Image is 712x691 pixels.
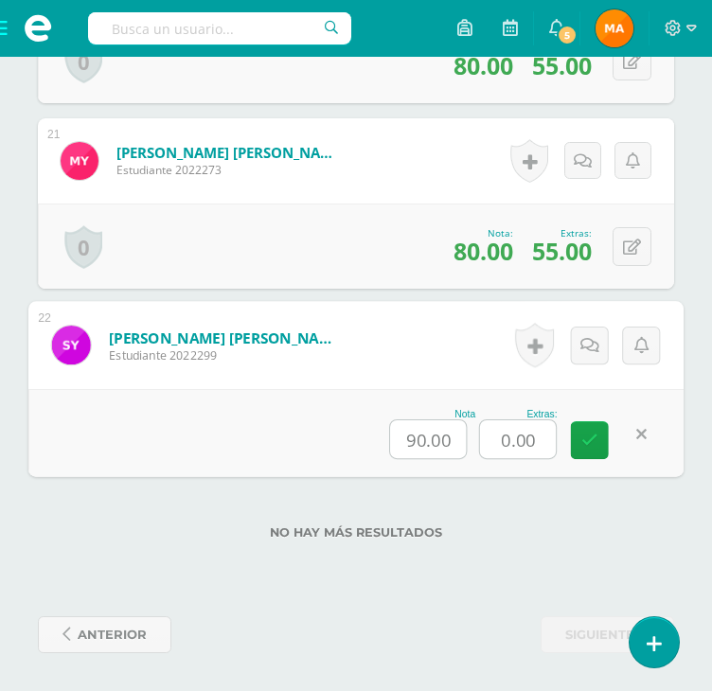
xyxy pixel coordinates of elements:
input: Busca un usuario... [88,12,351,44]
input: 0-100.0 [391,420,467,458]
span: 80.00 [454,49,513,81]
span: 80.00 [454,235,513,267]
span: anterior [78,617,147,652]
div: Extras: [479,409,557,419]
span: Estudiante 2022299 [109,346,343,363]
a: [PERSON_NAME] [PERSON_NAME] [116,143,344,162]
span: 55.00 [532,235,592,267]
span: 5 [557,25,578,45]
span: siguiente [565,617,634,652]
span: 55.00 [532,49,592,81]
div: Nota: [454,226,513,239]
input: Extra [480,420,556,458]
span: Estudiante 2022273 [116,162,344,178]
div: Nota [389,409,475,419]
a: 0 [64,40,102,83]
a: anterior [38,616,171,653]
img: a238a225a6b68594bd4e8eefc8566e6e.png [52,326,91,364]
a: [PERSON_NAME] [PERSON_NAME] [109,328,343,347]
label: No hay más resultados [38,525,674,540]
img: 5d98c8432932463505bd6846e15a9a15.png [596,9,633,47]
img: f9abb0ae9418971445c6ba7d63445e70.png [61,142,98,180]
div: Extras: [532,226,592,239]
a: 0 [64,225,102,269]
